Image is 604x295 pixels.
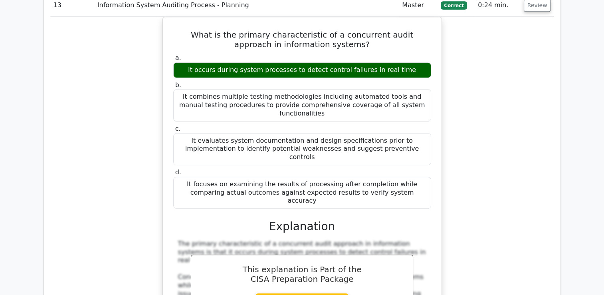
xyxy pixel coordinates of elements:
div: It occurs during system processes to detect control failures in real time [173,62,431,78]
div: It evaluates system documentation and design specifications prior to implementation to identify p... [173,133,431,165]
h5: What is the primary characteristic of a concurrent audit approach in information systems? [172,30,432,49]
div: It focuses on examining the results of processing after completion while comparing actual outcome... [173,177,431,209]
div: It combines multiple testing methodologies including automated tools and manual testing procedure... [173,89,431,121]
span: Correct [441,1,467,9]
span: a. [175,54,181,62]
span: c. [175,125,181,132]
h3: Explanation [178,220,426,233]
span: b. [175,81,181,89]
span: d. [175,168,181,176]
